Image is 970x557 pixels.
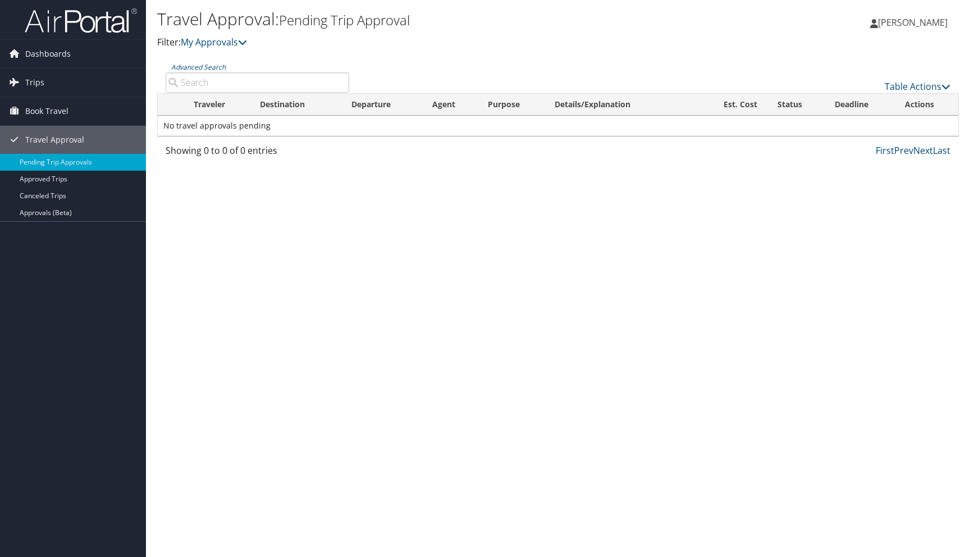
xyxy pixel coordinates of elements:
[158,116,958,136] td: No travel approvals pending
[181,36,247,48] a: My Approvals
[184,94,250,116] th: Traveler: activate to sort column ascending
[895,94,958,116] th: Actions
[25,40,71,68] span: Dashboards
[876,144,894,157] a: First
[279,11,410,29] small: Pending Trip Approval
[166,144,349,163] div: Showing 0 to 0 of 0 entries
[25,97,68,125] span: Book Travel
[870,6,959,39] a: [PERSON_NAME]
[825,94,895,116] th: Deadline: activate to sort column descending
[767,94,825,116] th: Status: activate to sort column ascending
[885,80,950,93] a: Table Actions
[250,94,341,116] th: Destination: activate to sort column ascending
[157,35,692,50] p: Filter:
[894,144,913,157] a: Prev
[698,94,767,116] th: Est. Cost: activate to sort column ascending
[166,72,349,93] input: Advanced Search
[545,94,698,116] th: Details/Explanation
[422,94,478,116] th: Agent
[341,94,422,116] th: Departure: activate to sort column ascending
[171,62,226,72] a: Advanced Search
[25,7,137,34] img: airportal-logo.png
[933,144,950,157] a: Last
[25,126,84,154] span: Travel Approval
[157,7,692,31] h1: Travel Approval:
[478,94,545,116] th: Purpose
[878,16,948,29] span: [PERSON_NAME]
[25,69,44,97] span: Trips
[913,144,933,157] a: Next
